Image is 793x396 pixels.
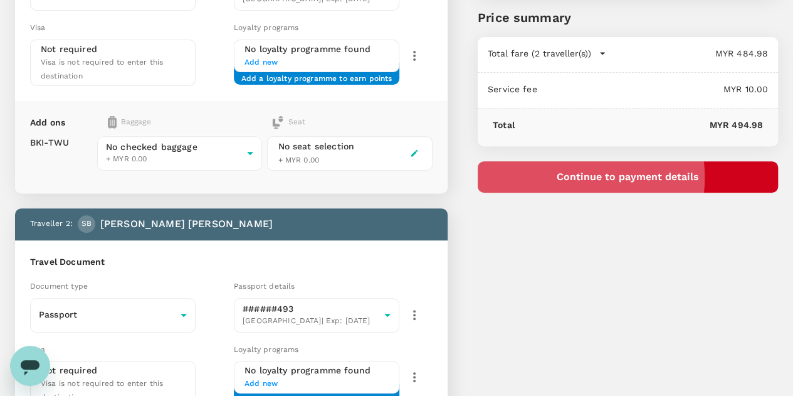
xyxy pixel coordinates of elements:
[234,345,298,354] span: Loyalty programs
[30,23,46,32] span: Visa
[478,161,778,193] button: Continue to payment details
[271,116,284,129] img: baggage-icon
[244,378,389,390] span: Add new
[244,56,389,69] span: Add new
[234,294,399,336] div: ######493[GEOGRAPHIC_DATA]| Exp: [DATE]
[30,345,46,354] span: Visa
[234,23,298,32] span: Loyalty programs
[10,346,50,386] iframe: Button to launch messaging window
[108,116,117,129] img: baggage-icon
[478,8,778,27] p: Price summary
[30,218,73,230] p: Traveller 2 :
[244,43,389,56] h6: No loyalty programme found
[488,47,591,60] p: Total fare (2 traveller(s))
[39,308,176,321] p: Passport
[106,141,242,153] span: No checked baggage
[241,394,392,396] span: Add a loyalty programme to earn points
[100,217,273,232] p: [PERSON_NAME] [PERSON_NAME]
[30,255,433,269] h6: Travel Document
[108,116,229,129] div: Baggage
[30,116,65,129] p: Add ons
[41,364,97,377] p: Not required
[243,315,379,328] span: [GEOGRAPHIC_DATA] | Exp: [DATE]
[41,43,97,55] p: Not required
[241,73,392,75] span: Add a loyalty programme to earn points
[30,282,88,291] span: Document type
[271,116,305,129] div: Seat
[81,218,92,230] span: SB
[515,119,763,131] p: MYR 494.98
[234,282,295,291] span: Passport details
[488,47,606,60] button: Total fare (2 traveller(s))
[30,299,196,331] div: Passport
[537,83,768,95] p: MYR 10.00
[606,47,768,60] p: MYR 484.98
[41,58,163,80] span: Visa is not required to enter this destination
[488,83,537,95] p: Service fee
[244,364,389,378] h6: No loyalty programme found
[243,302,379,315] p: ######493
[106,153,242,166] span: + MYR 0.00
[278,156,319,164] span: + MYR 0.00
[493,119,515,131] p: Total
[30,136,69,149] p: BKI - TWU
[97,136,262,171] div: No checked baggage+ MYR 0.00
[278,140,354,153] div: No seat selection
